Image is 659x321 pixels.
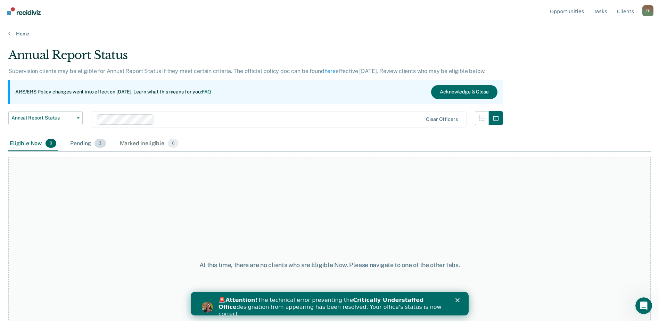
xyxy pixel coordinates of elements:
[69,136,107,151] div: Pending3
[8,136,58,151] div: Eligible Now0
[635,297,652,314] iframe: Intercom live chat
[8,111,83,125] button: Annual Report Status
[15,89,211,96] p: ARS/ERS Policy changes went into effect on [DATE]. Learn what this means for you:
[35,5,67,11] b: Attention!
[11,115,74,121] span: Annual Report Status
[642,5,653,16] div: T E
[28,5,256,26] div: 🚨 The technical error preventing the designation from appearing has been resolved. Your office's ...
[426,116,458,122] div: Clear officers
[8,68,485,74] p: Supervision clients may be eligible for Annual Report Status if they meet certain criteria. The o...
[265,6,272,10] div: Close
[7,7,41,15] img: Recidiviz
[324,68,336,74] a: here
[642,5,653,16] button: Profile dropdown button
[46,139,56,148] span: 0
[8,48,503,68] div: Annual Report Status
[191,292,469,315] iframe: Intercom live chat banner
[431,85,497,99] button: Acknowledge & Close
[118,136,180,151] div: Marked Ineligible0
[169,261,490,269] div: At this time, there are no clients who are Eligible Now. Please navigate to one of the other tabs.
[94,139,106,148] span: 3
[202,89,212,94] a: FAQ
[168,139,179,148] span: 0
[28,5,233,18] b: Critically Understaffed Office
[8,31,651,37] a: Home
